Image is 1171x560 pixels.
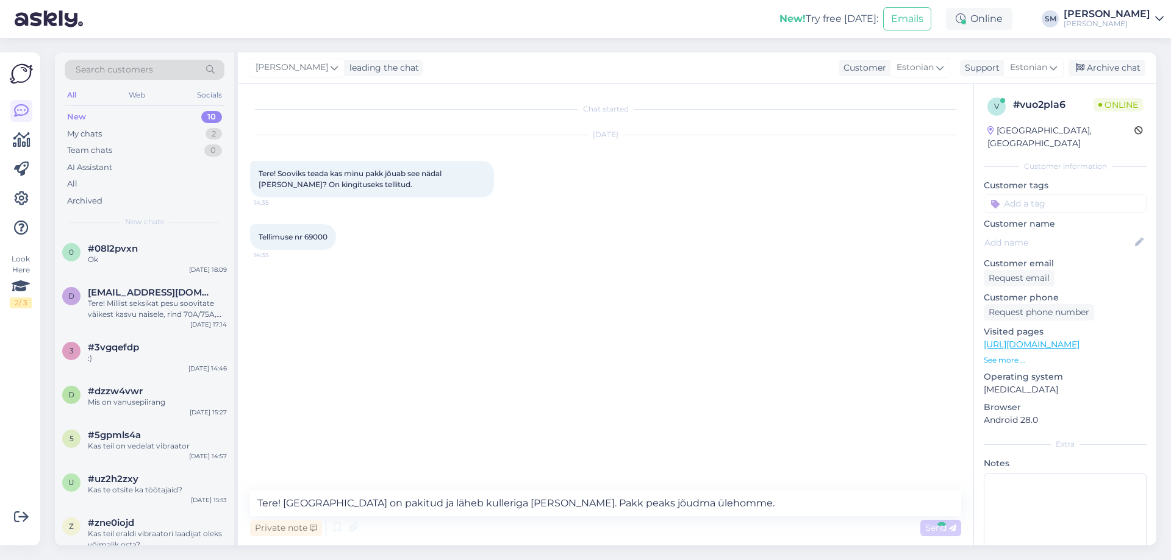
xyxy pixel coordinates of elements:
[88,298,227,320] div: Tere! Millist seksikat pesu soovitate väikest kasvu naisele, rind 70A/75A, pikkus 161cm? Soovin a...
[189,265,227,274] div: [DATE] 18:09
[1094,98,1143,112] span: Online
[65,87,79,103] div: All
[88,287,215,298] span: diannaojala@gmail.com
[10,297,32,308] div: 2 / 3
[250,129,961,140] div: [DATE]
[984,370,1147,383] p: Operating system
[206,128,222,140] div: 2
[254,198,299,207] span: 14:35
[69,247,74,257] span: 0
[204,144,222,157] div: 0
[1013,97,1094,112] div: # vuo2pla6
[88,441,227,452] div: Kas teil on vedelat vibraator
[67,161,112,174] div: AI Assistant
[1064,19,1150,29] div: [PERSON_NAME]
[88,430,141,441] span: #5gpmls4a
[88,484,227,495] div: Kas te otsite ka töötajaid?
[189,452,227,461] div: [DATE] 14:57
[883,7,931,30] button: Emails
[88,342,139,353] span: #3vgqefdp
[88,397,227,408] div: Mis on vanusepiirang
[67,195,102,207] div: Archived
[190,408,227,417] div: [DATE] 15:27
[254,250,299,260] span: 14:35
[984,355,1147,366] p: See more ...
[984,179,1147,192] p: Customer tags
[987,124,1134,150] div: [GEOGRAPHIC_DATA], [GEOGRAPHIC_DATA]
[10,62,33,85] img: Askly Logo
[1064,9,1164,29] a: [PERSON_NAME][PERSON_NAME]
[190,320,227,329] div: [DATE] 17:14
[946,8,1012,30] div: Online
[779,12,878,26] div: Try free [DATE]:
[191,495,227,505] div: [DATE] 15:13
[984,401,1147,414] p: Browser
[345,62,419,74] div: leading the chat
[256,61,328,74] span: [PERSON_NAME]
[984,194,1147,213] input: Add a tag
[88,517,134,528] span: #zne0iojd
[984,291,1147,304] p: Customer phone
[1064,9,1150,19] div: [PERSON_NAME]
[984,325,1147,338] p: Visited pages
[984,383,1147,396] p: [MEDICAL_DATA]
[259,169,443,189] span: Tere! Sooviks teada kas minu pakk jõuab see nädal [PERSON_NAME]? On kingituseks tellitud.
[984,304,1094,321] div: Request phone number
[984,236,1133,249] input: Add name
[88,243,138,254] span: #08l2pvxn
[201,111,222,123] div: 10
[88,353,227,364] div: :)
[125,216,164,227] span: New chats
[88,528,227,550] div: Kas teil eraldi vibraatori laadijat oleks võimalik osta?
[67,144,112,157] div: Team chats
[88,254,227,265] div: Ok
[88,473,138,484] span: #uz2h2zxy
[88,386,143,397] span: #dzzw4vwr
[779,13,806,24] b: New!
[1010,61,1047,74] span: Estonian
[69,522,74,531] span: z
[76,63,153,76] span: Search customers
[994,102,999,111] span: v
[70,434,74,443] span: 5
[68,478,74,487] span: u
[839,62,886,74] div: Customer
[195,87,224,103] div: Socials
[259,232,328,241] span: Tellimuse nr 69000
[984,439,1147,450] div: Extra
[188,364,227,373] div: [DATE] 14:46
[984,457,1147,470] p: Notes
[67,128,102,140] div: My chats
[1042,10,1059,27] div: SM
[10,253,32,308] div: Look Here
[67,111,86,123] div: New
[250,104,961,115] div: Chat started
[984,339,1080,350] a: [URL][DOMAIN_NAME]
[68,291,74,300] span: d
[984,161,1147,172] div: Customer information
[984,414,1147,427] p: Android 28.0
[1069,60,1145,76] div: Archive chat
[67,178,77,190] div: All
[68,390,74,399] span: d
[984,270,1055,286] div: Request email
[70,346,74,355] span: 3
[984,218,1147,230] p: Customer name
[984,257,1147,270] p: Customer email
[126,87,148,103] div: Web
[897,61,934,74] span: Estonian
[960,62,1000,74] div: Support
